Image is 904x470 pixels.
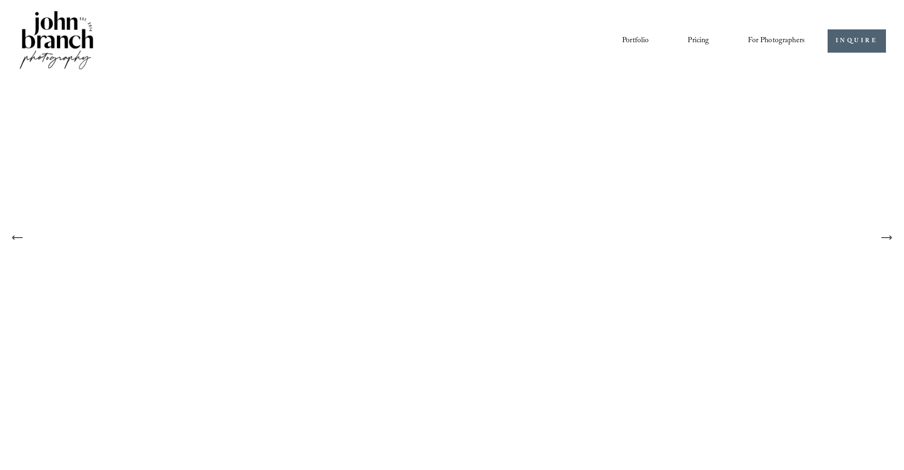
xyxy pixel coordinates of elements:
button: Next Slide [876,227,897,248]
a: INQUIRE [828,29,886,53]
span: For Photographers [748,34,805,48]
a: Portfolio [622,33,649,49]
a: Pricing [688,33,709,49]
a: folder dropdown [748,33,805,49]
img: John Branch IV Photography [18,9,95,73]
button: Previous Slide [7,227,28,248]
